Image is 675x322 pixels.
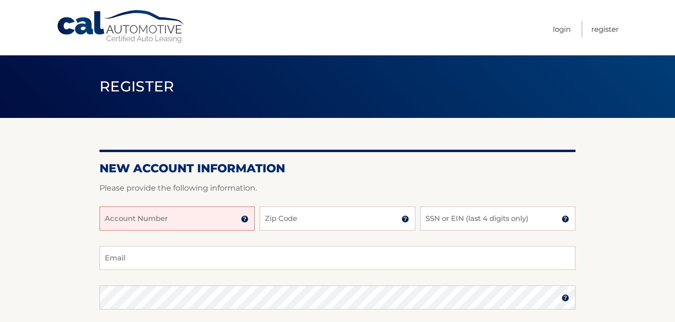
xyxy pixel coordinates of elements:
[401,215,409,223] img: tooltip.svg
[260,206,415,231] input: Zip Code
[562,294,569,302] img: tooltip.svg
[562,215,569,223] img: tooltip.svg
[100,181,575,195] p: Please provide the following information.
[591,21,619,37] a: Register
[56,10,186,44] a: Cal Automotive
[100,246,575,270] input: Email
[420,206,575,231] input: SSN or EIN (last 4 digits only)
[100,206,255,231] input: Account Number
[553,21,571,37] a: Login
[100,77,175,95] span: Register
[241,215,249,223] img: tooltip.svg
[100,161,575,176] h2: New Account Information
